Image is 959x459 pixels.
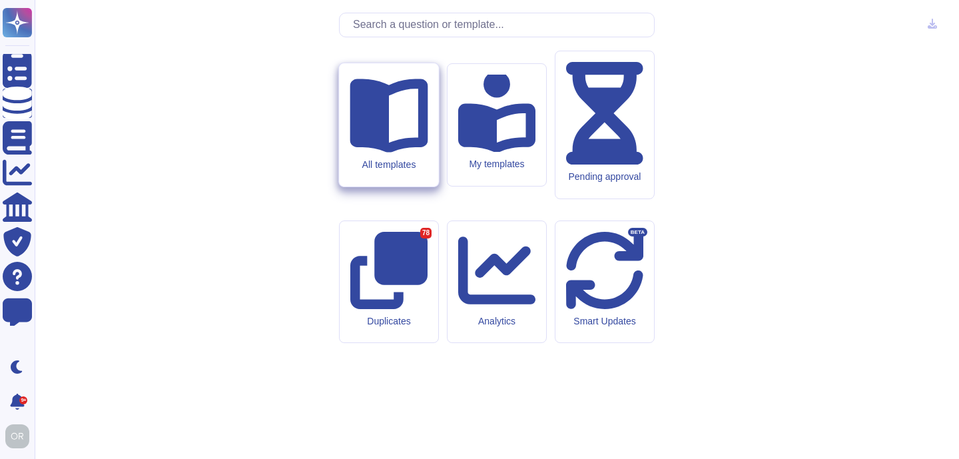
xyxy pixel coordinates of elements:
[420,228,432,238] div: 78
[350,159,428,171] div: All templates
[458,316,535,327] div: Analytics
[346,13,654,37] input: Search a question or template...
[3,422,39,451] button: user
[458,159,535,170] div: My templates
[566,171,643,183] div: Pending approval
[350,316,428,327] div: Duplicates
[19,396,27,404] div: 9+
[566,316,643,327] div: Smart Updates
[5,424,29,448] img: user
[628,228,647,237] div: BETA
